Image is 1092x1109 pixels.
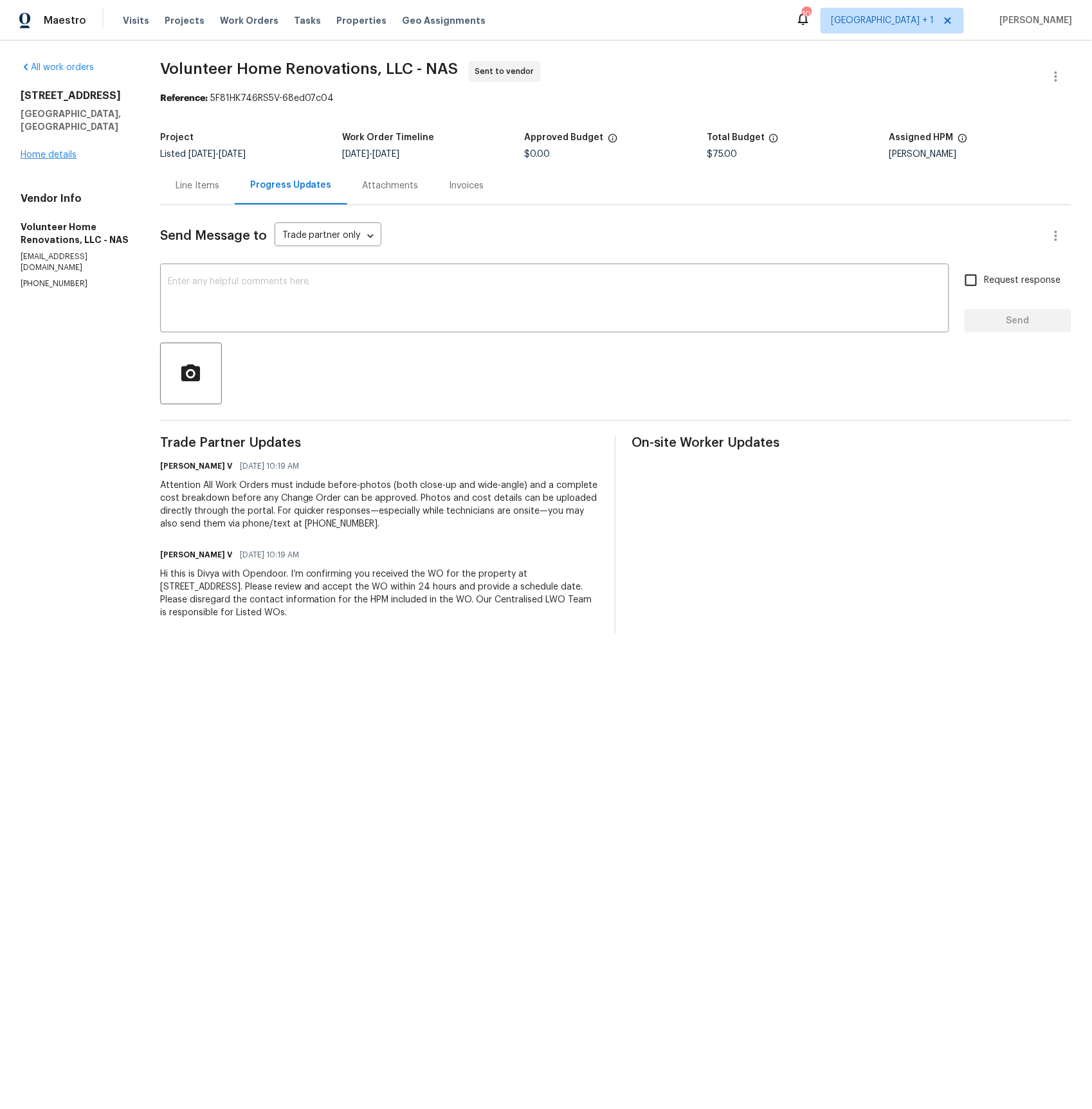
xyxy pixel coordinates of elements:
[336,14,387,27] span: Properties
[707,133,765,142] h5: Total Budget
[342,150,399,159] span: -
[219,150,246,159] span: [DATE]
[832,14,934,27] span: [GEOGRAPHIC_DATA] + 1
[608,133,618,150] span: The total cost of line items that have been approved by both Opendoor and the Trade Partner. This...
[889,150,1071,159] div: [PERSON_NAME]
[525,150,551,159] span: $0.00
[160,61,459,77] span: Volunteer Home Renovations, LLC - NAS
[188,150,215,159] span: [DATE]
[21,221,129,246] h5: Volunteer Home Renovations, LLC - NAS
[402,14,486,27] span: Geo Assignments
[985,274,1061,287] span: Request response
[21,251,129,273] p: [EMAIL_ADDRESS][DOMAIN_NAME]
[21,278,129,289] p: [PHONE_NUMBER]
[44,14,86,27] span: Maestro
[363,179,419,192] div: Attachments
[995,14,1073,27] span: [PERSON_NAME]
[958,133,968,150] span: The hpm assigned to this work order.
[160,460,232,473] h6: [PERSON_NAME] V
[21,192,129,205] h4: Vendor Info
[176,179,219,192] div: Line Items
[160,548,232,561] h6: [PERSON_NAME] V
[21,150,77,159] a: Home details
[342,150,369,159] span: [DATE]
[21,63,94,72] a: All work orders
[769,133,779,150] span: The total cost of line items that have been proposed by Opendoor. This sum includes line items th...
[240,460,299,473] span: [DATE] 10:19 AM
[342,133,434,142] h5: Work Order Timeline
[372,150,399,159] span: [DATE]
[165,14,205,27] span: Projects
[160,94,208,103] b: Reference:
[160,230,267,242] span: Send Message to
[160,92,1071,105] div: 5F81HK746RS5V-68ed07c04
[707,150,737,159] span: $75.00
[123,14,149,27] span: Visits
[525,133,604,142] h5: Approved Budget
[220,14,278,27] span: Work Orders
[632,437,1071,449] span: On-site Worker Updates
[160,437,600,449] span: Trade Partner Updates
[188,150,246,159] span: -
[294,16,321,25] span: Tasks
[160,133,194,142] h5: Project
[802,8,811,21] div: 109
[889,133,954,142] h5: Assigned HPM
[450,179,484,192] div: Invoices
[275,226,381,247] div: Trade partner only
[240,548,299,561] span: [DATE] 10:19 AM
[160,150,246,159] span: Listed
[21,107,129,133] h5: [GEOGRAPHIC_DATA], [GEOGRAPHIC_DATA]
[250,179,332,192] div: Progress Updates
[475,65,540,78] span: Sent to vendor
[160,568,600,619] div: Hi this is Divya with Opendoor. I’m confirming you received the WO for the property at [STREET_AD...
[21,89,129,102] h2: [STREET_ADDRESS]
[160,479,600,530] div: Attention All Work Orders must include before-photos (both close-up and wide-angle) and a complet...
